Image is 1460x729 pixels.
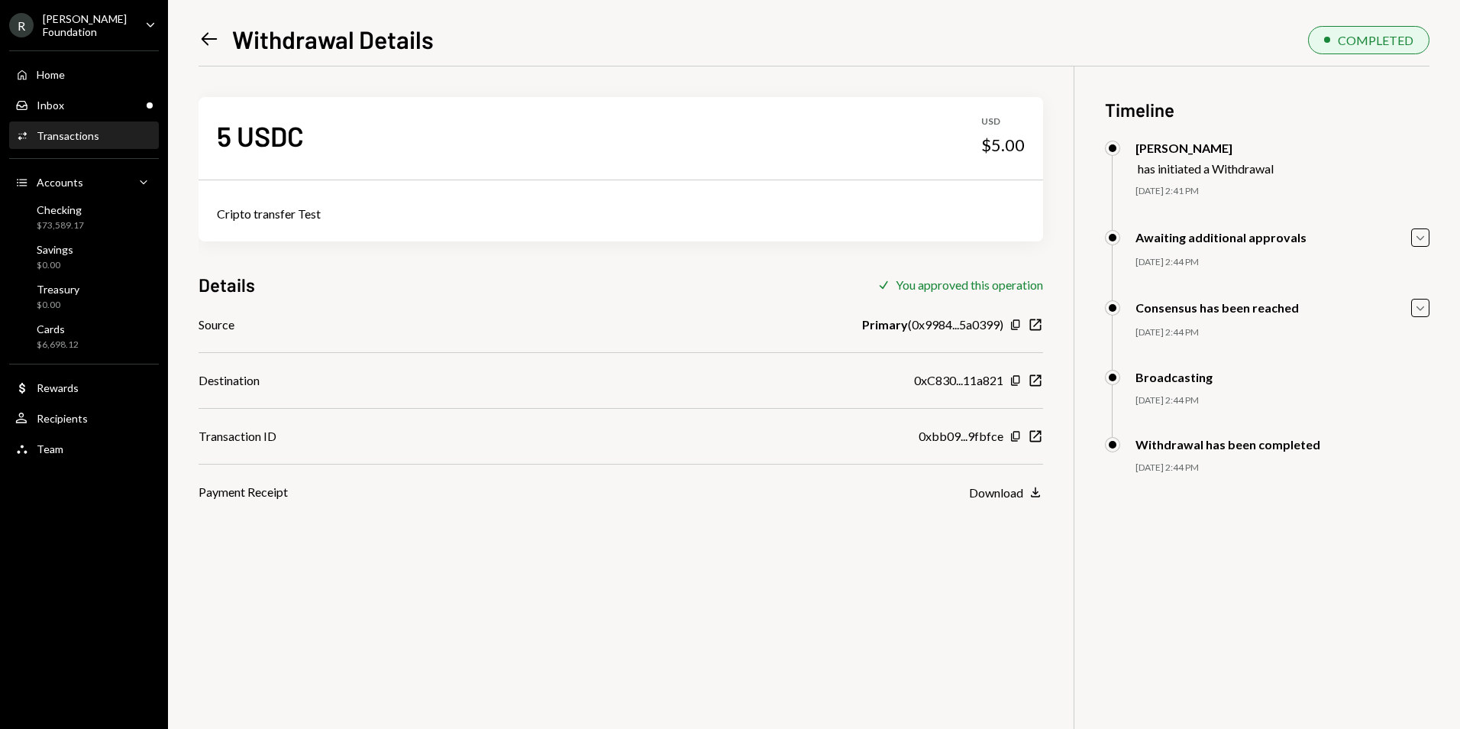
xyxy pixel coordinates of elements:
[1135,300,1299,315] div: Consensus has been reached
[9,168,159,196] a: Accounts
[1135,326,1429,339] div: [DATE] 2:44 PM
[969,484,1043,501] button: Download
[1135,394,1429,407] div: [DATE] 2:44 PM
[9,199,159,235] a: Checking$73,589.17
[9,238,159,275] a: Savings$0.00
[9,374,159,401] a: Rewards
[37,219,84,232] div: $73,589.17
[9,91,159,118] a: Inbox
[37,176,83,189] div: Accounts
[217,205,1025,223] div: Cripto transfer Test
[862,316,1003,334] div: ( 0x9984...5a0399 )
[914,371,1003,390] div: 0xC830...11a821
[1138,161,1274,176] div: has initiated a Withdrawal
[37,283,79,296] div: Treasury
[1105,97,1429,122] h3: Timeline
[37,412,88,425] div: Recipients
[37,322,79,335] div: Cards
[37,299,79,312] div: $0.00
[9,404,159,432] a: Recipients
[1135,437,1320,452] div: Withdrawal has been completed
[969,485,1023,500] div: Download
[37,99,64,112] div: Inbox
[896,277,1043,292] div: You approved this operation
[1135,462,1429,475] div: [DATE] 2:44 PM
[37,339,79,352] div: $6,698.12
[9,13,34,37] div: R
[199,483,288,501] div: Payment Receipt
[37,259,73,272] div: $0.00
[217,118,304,153] div: 5 USDC
[9,318,159,355] a: Cards$6,698.12
[9,60,159,88] a: Home
[37,68,65,81] div: Home
[1135,370,1213,384] div: Broadcasting
[1135,230,1307,245] div: Awaiting additional approvals
[37,442,63,455] div: Team
[37,243,73,256] div: Savings
[9,435,159,462] a: Team
[9,122,159,149] a: Transactions
[37,203,84,216] div: Checking
[37,129,99,142] div: Transactions
[1135,141,1274,155] div: [PERSON_NAME]
[981,115,1025,128] div: USD
[1338,33,1413,47] div: COMPLETED
[862,316,908,334] b: Primary
[981,134,1025,156] div: $5.00
[199,272,255,297] h3: Details
[43,12,133,38] div: [PERSON_NAME] Foundation
[919,427,1003,446] div: 0xbb09...9fbfce
[1135,185,1429,198] div: [DATE] 2:41 PM
[199,316,234,334] div: Source
[232,24,434,54] h1: Withdrawal Details
[199,427,276,446] div: Transaction ID
[9,278,159,315] a: Treasury$0.00
[37,381,79,394] div: Rewards
[199,371,260,390] div: Destination
[1135,256,1429,269] div: [DATE] 2:44 PM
